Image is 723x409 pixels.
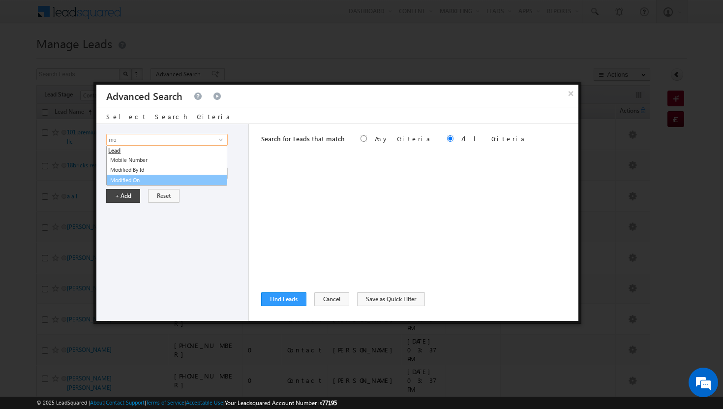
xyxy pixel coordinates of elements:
button: Save as Quick Filter [357,292,425,306]
a: Terms of Service [146,399,184,406]
span: Search for Leads that match [261,134,345,143]
a: Contact Support [106,399,145,406]
button: + Add [106,189,140,203]
label: All Criteria [461,134,526,143]
button: Cancel [314,292,349,306]
label: Any Criteria [375,134,431,143]
input: Type to Search [106,134,227,146]
a: Modified By Id [107,165,227,175]
button: Find Leads [261,292,306,306]
a: Show All Items [213,135,226,145]
textarea: Type your message and hit 'Enter' [13,91,180,295]
button: × [563,85,579,102]
span: Select Search Criteria [106,112,231,121]
img: d_60004797649_company_0_60004797649 [17,52,41,64]
h3: Advanced Search [106,85,182,107]
a: Modified On [106,175,227,186]
span: Your Leadsquared Account Number is [225,399,337,407]
button: Reset [148,189,180,203]
a: Acceptable Use [186,399,223,406]
em: Start Chat [134,303,179,316]
div: Chat with us now [51,52,165,64]
span: © 2025 LeadSquared | | | | | [36,398,337,408]
li: Lead [107,146,227,155]
span: 77195 [322,399,337,407]
div: Minimize live chat window [161,5,185,29]
a: Mobile Number [107,155,227,165]
a: About [90,399,104,406]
